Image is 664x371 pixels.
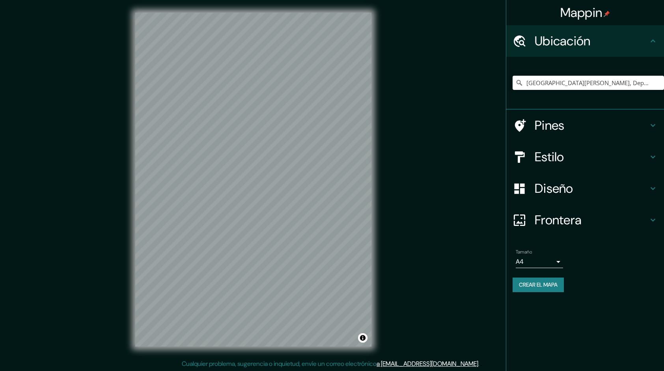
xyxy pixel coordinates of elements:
[594,340,655,362] iframe: Help widget launcher
[506,204,664,236] div: Frontera
[519,280,558,290] font: Crear el mapa
[535,212,648,228] h4: Frontera
[182,359,479,369] p: Cualquier problema, sugerencia o inquietud, envíe un correo electrónico .
[506,141,664,173] div: Estilo
[513,278,564,292] button: Crear el mapa
[535,181,648,196] h4: Diseño
[516,255,563,268] div: A4
[481,359,482,369] div: .
[513,76,664,90] input: Elige tu ciudad o área
[516,249,532,255] label: Tamaño
[506,110,664,141] div: Pines
[377,360,478,368] a: a [EMAIL_ADDRESS][DOMAIN_NAME]
[535,33,648,49] h4: Ubicación
[560,4,602,21] font: Mappin
[535,117,648,133] h4: Pines
[535,149,648,165] h4: Estilo
[135,13,371,347] canvas: Mapa
[604,11,610,17] img: pin-icon.png
[506,173,664,204] div: Diseño
[358,333,367,343] button: Alternar atribución
[479,359,481,369] div: .
[506,25,664,57] div: Ubicación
